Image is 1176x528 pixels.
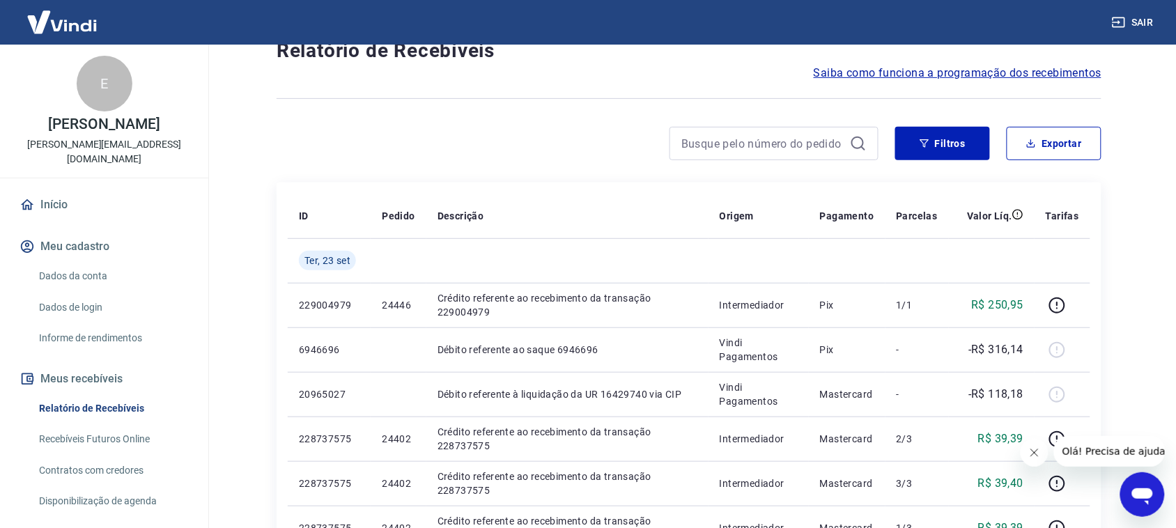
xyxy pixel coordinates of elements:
p: 24402 [382,476,415,490]
p: Crédito referente ao recebimento da transação 229004979 [438,291,697,319]
p: Intermediador [720,432,798,446]
p: Descrição [438,209,484,223]
p: Vindi Pagamentos [720,336,798,364]
p: Vindi Pagamentos [720,380,798,408]
p: Crédito referente ao recebimento da transação 228737575 [438,469,697,497]
p: 6946696 [299,343,359,357]
iframe: Mensagem da empresa [1054,436,1165,467]
input: Busque pelo número do pedido [681,133,844,154]
a: Disponibilização de agenda [33,487,192,515]
p: Débito referente à liquidação da UR 16429740 via CIP [438,387,697,401]
p: Intermediador [720,476,798,490]
a: Saiba como funciona a programação dos recebimentos [814,65,1101,81]
p: 1/1 [897,298,938,312]
p: Origem [720,209,754,223]
button: Meu cadastro [17,231,192,262]
p: - [897,343,938,357]
p: Mastercard [820,476,874,490]
p: Mastercard [820,387,874,401]
iframe: Fechar mensagem [1021,439,1049,467]
p: 3/3 [897,476,938,490]
p: - [897,387,938,401]
a: Recebíveis Futuros Online [33,425,192,453]
p: R$ 250,95 [972,297,1024,313]
p: Pedido [382,209,415,223]
button: Filtros [895,127,990,160]
p: Parcelas [897,209,938,223]
button: Exportar [1007,127,1101,160]
img: Vindi [17,1,107,43]
p: Pix [820,343,874,357]
h4: Relatório de Recebíveis [277,37,1101,65]
p: Tarifas [1046,209,1079,223]
p: Valor Líq. [967,209,1012,223]
p: Débito referente ao saque 6946696 [438,343,697,357]
iframe: Botão para abrir a janela de mensagens [1120,472,1165,517]
p: Pix [820,298,874,312]
a: Informe de rendimentos [33,324,192,352]
a: Relatório de Recebíveis [33,394,192,423]
p: -R$ 316,14 [968,341,1023,358]
p: R$ 39,40 [978,475,1023,492]
a: Contratos com credores [33,456,192,485]
a: Dados da conta [33,262,192,290]
p: 2/3 [897,432,938,446]
button: Sair [1109,10,1159,36]
div: E [77,56,132,111]
p: R$ 39,39 [978,430,1023,447]
p: [PERSON_NAME][EMAIL_ADDRESS][DOMAIN_NAME] [11,137,197,166]
p: -R$ 118,18 [968,386,1023,403]
p: Intermediador [720,298,798,312]
p: [PERSON_NAME] [48,117,160,132]
p: Mastercard [820,432,874,446]
p: 24446 [382,298,415,312]
a: Dados de login [33,293,192,322]
p: Pagamento [820,209,874,223]
p: 24402 [382,432,415,446]
span: Ter, 23 set [304,254,350,267]
p: 228737575 [299,432,359,446]
button: Meus recebíveis [17,364,192,394]
p: 228737575 [299,476,359,490]
p: 229004979 [299,298,359,312]
p: ID [299,209,309,223]
p: Crédito referente ao recebimento da transação 228737575 [438,425,697,453]
p: 20965027 [299,387,359,401]
a: Início [17,189,192,220]
span: Olá! Precisa de ajuda? [8,10,117,21]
